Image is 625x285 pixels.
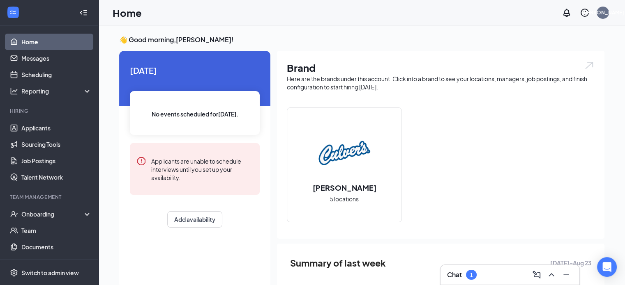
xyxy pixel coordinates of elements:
span: Summary of last week [290,256,386,270]
span: [DATE] - Aug 23 [550,258,591,267]
a: Home [21,34,92,50]
div: Applicants are unable to schedule interviews until you set up your availability. [151,156,253,182]
div: Onboarding [21,210,85,218]
div: Team Management [10,194,90,201]
a: Talent Network [21,169,92,185]
svg: WorkstreamLogo [9,8,17,16]
a: Job Postings [21,153,92,169]
div: 1 [470,271,473,278]
svg: ComposeMessage [532,270,542,280]
svg: QuestionInfo [580,8,590,18]
span: [DATE] [130,64,260,77]
a: Sourcing Tools [21,136,92,153]
button: ChevronUp [545,268,558,281]
h1: Home [113,6,142,20]
button: Add availability [167,211,222,228]
div: [PERSON_NAME] [582,9,624,16]
svg: Error [136,156,146,166]
span: No events scheduled for [DATE] . [152,109,238,119]
svg: Minimize [561,270,571,280]
svg: UserCheck [10,210,18,218]
h3: 👋 Good morning, [PERSON_NAME] ! [119,35,604,44]
h3: Chat [447,270,462,279]
svg: Analysis [10,87,18,95]
div: Reporting [21,87,92,95]
a: Messages [21,50,92,66]
svg: Notifications [562,8,572,18]
div: Switch to admin view [21,269,79,277]
a: Scheduling [21,66,92,83]
img: open.6027fd2a22e1237b5b06.svg [584,61,595,70]
svg: ChevronUp [547,270,556,280]
img: Culver's [318,127,371,179]
a: Applicants [21,120,92,136]
div: Open Intercom Messenger [597,257,617,277]
svg: Settings [10,269,18,277]
div: Hiring [10,107,90,114]
h2: [PERSON_NAME] [304,182,385,193]
button: Minimize [560,268,573,281]
button: ComposeMessage [530,268,543,281]
svg: Collapse [79,9,88,17]
a: Documents [21,239,92,255]
a: Team [21,222,92,239]
h1: Brand [287,61,595,75]
span: 5 locations [330,194,359,203]
a: Surveys [21,255,92,271]
div: Here are the brands under this account. Click into a brand to see your locations, managers, job p... [287,75,595,91]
